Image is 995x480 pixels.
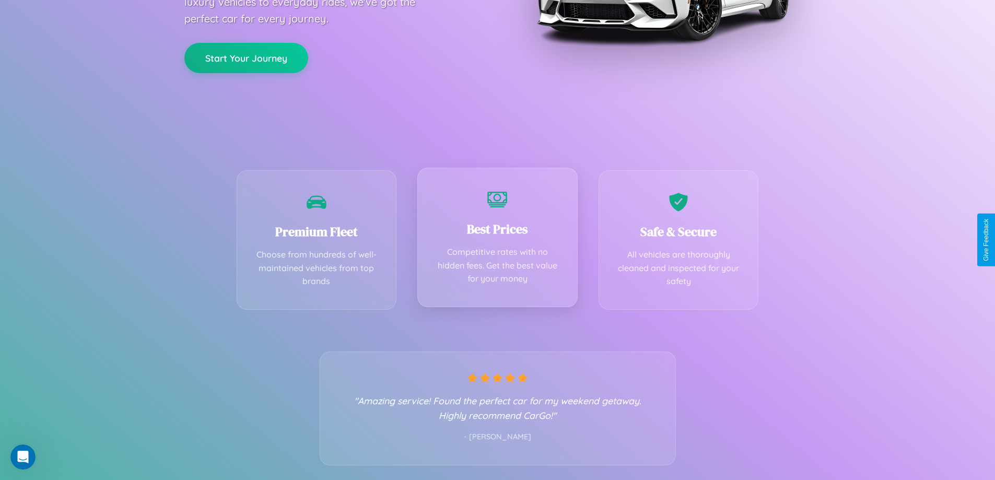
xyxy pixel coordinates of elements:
h3: Premium Fleet [253,223,381,240]
button: Start Your Journey [184,43,308,73]
div: Give Feedback [982,219,990,261]
p: Competitive rates with no hidden fees. Get the best value for your money [434,245,561,286]
h3: Safe & Secure [615,223,743,240]
p: All vehicles are thoroughly cleaned and inspected for your safety [615,248,743,288]
iframe: Intercom live chat [10,444,36,470]
p: "Amazing service! Found the perfect car for my weekend getaway. Highly recommend CarGo!" [341,393,654,423]
p: - [PERSON_NAME] [341,430,654,444]
h3: Best Prices [434,220,561,238]
p: Choose from hundreds of well-maintained vehicles from top brands [253,248,381,288]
